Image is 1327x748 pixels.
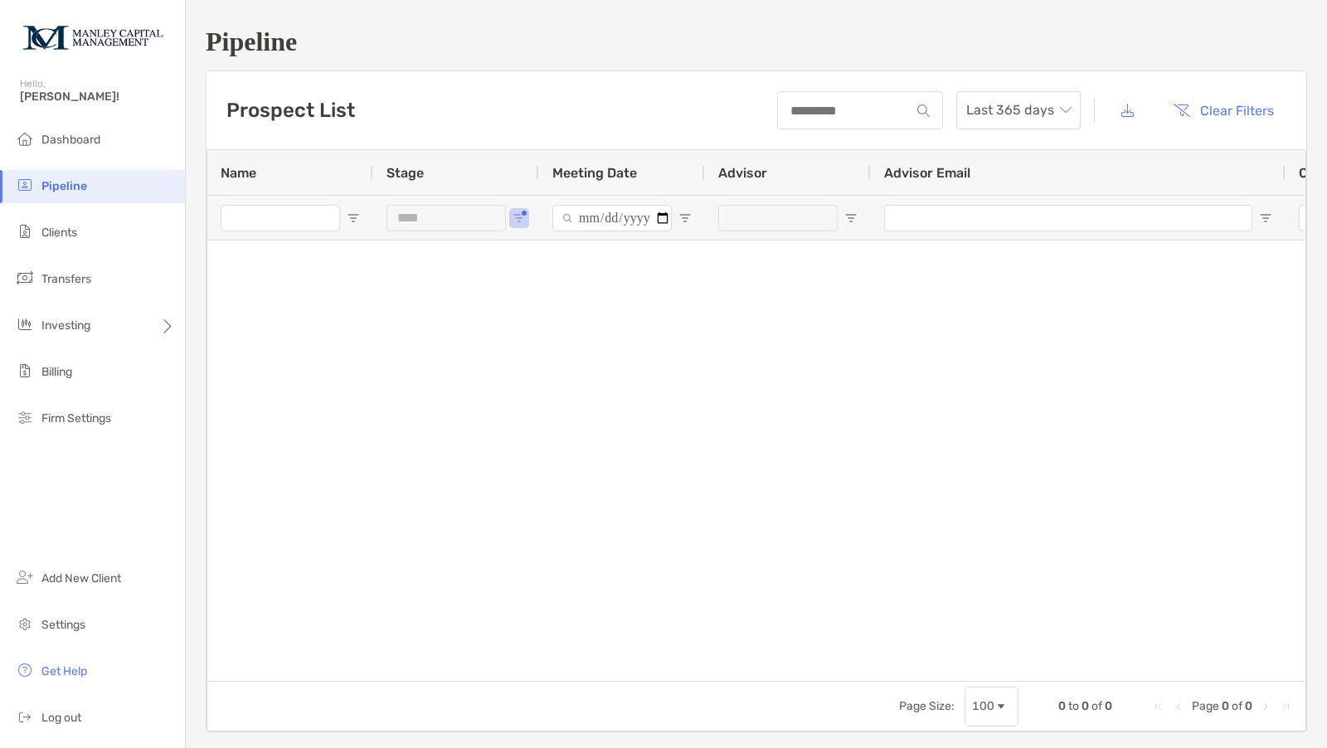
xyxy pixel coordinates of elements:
[15,614,35,634] img: settings icon
[513,211,526,225] button: Open Filter Menu
[15,707,35,726] img: logout icon
[386,165,424,181] span: Stage
[41,618,85,632] span: Settings
[15,660,35,680] img: get-help icon
[1160,92,1286,129] button: Clear Filters
[15,567,35,587] img: add_new_client icon
[1172,700,1185,713] div: Previous Page
[20,7,165,66] img: Zoe Logo
[15,129,35,148] img: dashboard icon
[972,699,994,713] div: 100
[678,211,692,225] button: Open Filter Menu
[20,90,175,104] span: [PERSON_NAME]!
[41,571,121,585] span: Add New Client
[1222,699,1229,713] span: 0
[206,27,1307,57] h1: Pipeline
[965,687,1018,726] div: Page Size
[15,314,35,334] img: investing icon
[41,133,100,147] span: Dashboard
[552,165,637,181] span: Meeting Date
[221,205,340,231] input: Name Filter Input
[1232,699,1242,713] span: of
[15,175,35,195] img: pipeline icon
[15,407,35,427] img: firm-settings icon
[1279,700,1292,713] div: Last Page
[1082,699,1089,713] span: 0
[41,318,90,333] span: Investing
[41,272,91,286] span: Transfers
[1192,699,1219,713] span: Page
[899,699,955,713] div: Page Size:
[884,165,970,181] span: Advisor Email
[1259,700,1272,713] div: Next Page
[41,411,111,425] span: Firm Settings
[41,711,81,725] span: Log out
[15,221,35,241] img: clients icon
[1058,699,1066,713] span: 0
[1091,699,1102,713] span: of
[1105,699,1112,713] span: 0
[884,205,1252,231] input: Advisor Email Filter Input
[221,165,256,181] span: Name
[41,365,72,379] span: Billing
[844,211,858,225] button: Open Filter Menu
[1068,699,1079,713] span: to
[1152,700,1165,713] div: First Page
[226,99,355,122] h3: Prospect List
[41,226,77,240] span: Clients
[41,179,87,193] span: Pipeline
[718,165,767,181] span: Advisor
[347,211,360,225] button: Open Filter Menu
[1245,699,1252,713] span: 0
[1259,211,1272,225] button: Open Filter Menu
[552,205,672,231] input: Meeting Date Filter Input
[15,268,35,288] img: transfers icon
[966,92,1071,129] span: Last 365 days
[917,104,930,117] img: input icon
[15,361,35,381] img: billing icon
[41,664,87,678] span: Get Help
